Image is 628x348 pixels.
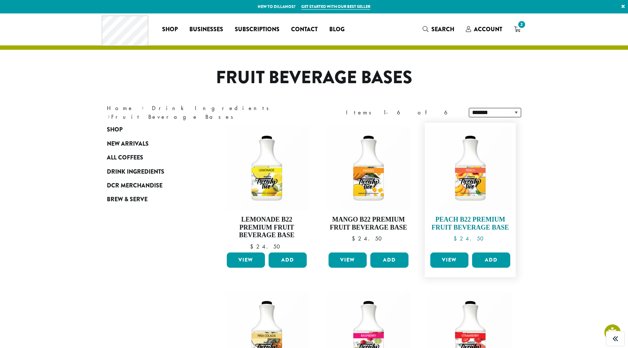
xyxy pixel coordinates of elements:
button: Add [370,252,408,268]
a: Drink Ingredients [107,165,194,178]
button: Add [472,252,510,268]
a: Lemonade B22 Premium Fruit Beverage Base $24.50 [225,126,309,250]
span: Blog [329,25,345,34]
bdi: 24.50 [250,243,283,250]
span: › [141,101,144,113]
a: Shop [156,24,184,35]
a: Drink Ingredients [152,104,274,112]
a: View [227,252,265,268]
span: › [108,110,110,121]
span: Contact [291,25,318,34]
a: Mango B22 Premium Fruit Beverage Base $24.50 [327,126,410,250]
a: Peach B22 Premium Fruit Beverage Base $24.50 [428,126,512,250]
bdi: 24.50 [454,235,487,242]
h1: Fruit Beverage Bases [101,67,527,88]
div: Keywords by Traffic [80,43,122,48]
span: 2 [517,20,527,29]
span: New Arrivals [107,139,149,149]
a: New Arrivals [107,137,194,151]
div: Domain: [DOMAIN_NAME] [19,19,80,25]
bdi: 24.50 [352,235,385,242]
img: Peach-Stock-e1680894703696.png [428,126,512,210]
img: logo_orange.svg [12,12,17,17]
img: tab_keywords_by_traffic_grey.svg [72,42,78,48]
div: Domain Overview [28,43,65,48]
nav: Breadcrumb [107,104,303,121]
span: $ [352,235,358,242]
button: Add [269,252,307,268]
span: All Coffees [107,153,143,162]
img: Lemonade-Stock-e1680894368974.png [225,126,309,210]
div: Items 1-6 of 6 [346,108,458,117]
span: Drink Ingredients [107,167,164,177]
span: Search [431,25,454,33]
span: Businesses [189,25,223,34]
a: All Coffees [107,151,194,165]
div: v 4.0.25 [20,12,36,17]
img: tab_domain_overview_orange.svg [20,42,25,48]
a: Get started with our best seller [301,4,370,10]
a: Shop [107,123,194,137]
a: View [329,252,367,268]
span: $ [250,243,256,250]
span: Shop [107,125,122,134]
a: Search [417,23,460,35]
img: website_grey.svg [12,19,17,25]
span: $ [454,235,460,242]
span: Account [474,25,502,33]
span: Shop [162,25,178,34]
h4: Mango B22 Premium Fruit Beverage Base [327,216,410,231]
h4: Lemonade B22 Premium Fruit Beverage Base [225,216,309,239]
a: DCR Merchandise [107,179,194,193]
span: Subscriptions [235,25,279,34]
a: Home [107,104,134,112]
h4: Peach B22 Premium Fruit Beverage Base [428,216,512,231]
a: Brew & Serve [107,193,194,206]
a: View [430,252,468,268]
span: Brew & Serve [107,195,148,204]
span: DCR Merchandise [107,181,162,190]
img: Mango-Stock-e1680894587914.png [327,126,410,210]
